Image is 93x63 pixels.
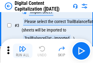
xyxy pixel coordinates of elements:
img: Run All [19,45,26,52]
div: TrailBalanceFlat - imported [23,35,71,42]
img: Main button [76,46,86,56]
img: Back [5,2,12,10]
img: Support [73,4,78,8]
button: Run All [13,44,32,58]
div: Import Sheet [29,8,53,16]
span: # 3 [15,23,19,28]
img: Skip [58,45,65,52]
img: Settings menu [81,2,88,10]
button: Skip [52,44,71,58]
div: Run All [16,53,30,57]
div: Skip [58,53,66,57]
div: Digital Content Capitalization ([DATE]) [15,0,70,12]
